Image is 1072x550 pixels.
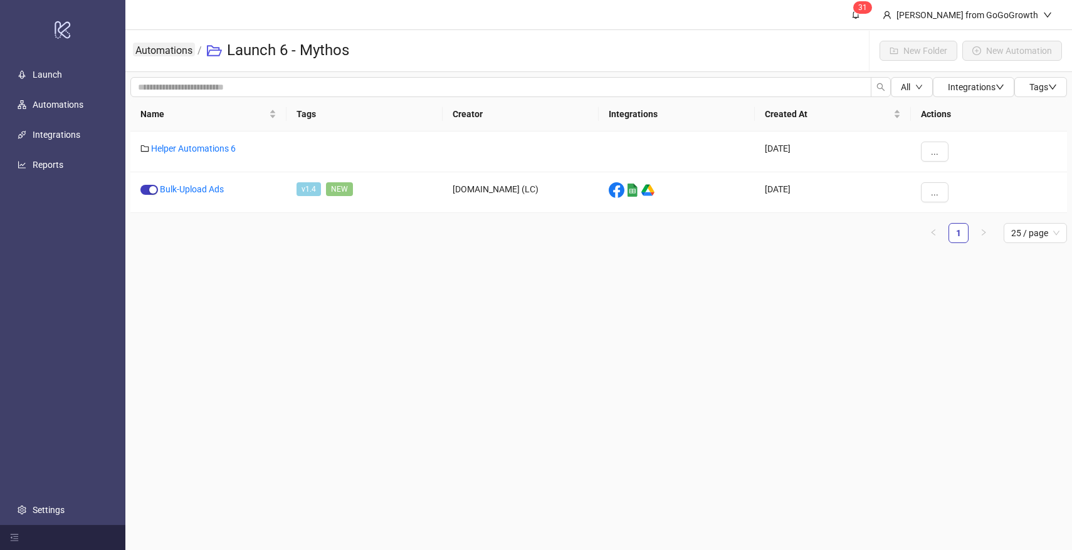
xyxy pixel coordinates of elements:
a: 1 [949,224,968,242]
span: menu-fold [10,533,19,542]
span: ... [931,147,938,157]
button: ... [921,142,949,162]
div: [DOMAIN_NAME] (LC) [443,172,599,213]
span: v1.4 [297,182,321,196]
span: left [930,229,937,236]
li: Previous Page [923,223,943,243]
a: Reports [33,160,63,170]
span: 3 [858,3,863,12]
button: Alldown [891,77,933,97]
a: Automations [133,43,195,56]
span: 1 [863,3,867,12]
span: user [883,11,891,19]
th: Tags [286,97,443,132]
th: Name [130,97,286,132]
h3: Launch 6 - Mythos [227,41,349,61]
button: New Folder [880,41,957,61]
button: left [923,223,943,243]
th: Creator [443,97,599,132]
div: [PERSON_NAME] from GoGoGrowth [891,8,1043,22]
a: Launch [33,70,62,80]
th: Actions [911,97,1067,132]
span: NEW [326,182,353,196]
span: right [980,229,987,236]
li: / [197,31,202,71]
span: down [1043,11,1052,19]
a: Settings [33,505,65,515]
div: Page Size [1004,223,1067,243]
div: [DATE] [755,172,911,213]
span: folder-open [207,43,222,58]
span: search [876,83,885,91]
button: Integrationsdown [933,77,1014,97]
span: down [1048,83,1057,91]
span: bell [851,10,860,19]
th: Created At [755,97,911,132]
a: Automations [33,100,83,110]
button: ... [921,182,949,202]
a: Bulk-Upload Ads [160,184,224,194]
button: Tagsdown [1014,77,1067,97]
div: [DATE] [755,132,911,172]
li: Next Page [974,223,994,243]
span: Integrations [948,82,1004,92]
button: New Automation [962,41,1062,61]
span: down [996,83,1004,91]
button: right [974,223,994,243]
span: All [901,82,910,92]
span: ... [931,187,938,197]
span: down [915,83,923,91]
span: folder [140,144,149,153]
sup: 31 [853,1,872,14]
span: Created At [765,107,891,121]
a: Helper Automations 6 [151,143,236,153]
span: Name [140,107,266,121]
span: 25 / page [1011,224,1059,242]
li: 1 [949,223,969,243]
th: Integrations [599,97,755,132]
a: Integrations [33,130,80,140]
span: Tags [1029,82,1057,92]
